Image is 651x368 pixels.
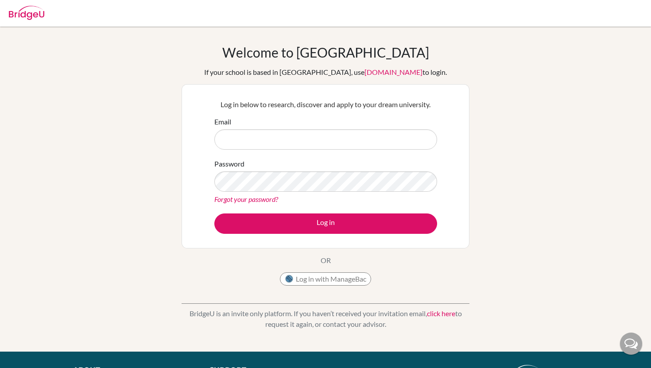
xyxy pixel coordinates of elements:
[9,6,44,20] img: Bridge-U
[214,213,437,234] button: Log in
[427,309,455,318] a: click here
[214,195,278,203] a: Forgot your password?
[182,308,469,329] p: BridgeU is an invite only platform. If you haven’t received your invitation email, to request it ...
[214,159,244,169] label: Password
[222,44,429,60] h1: Welcome to [GEOGRAPHIC_DATA]
[214,99,437,110] p: Log in below to research, discover and apply to your dream university.
[280,272,371,286] button: Log in with ManageBac
[214,116,231,127] label: Email
[321,255,331,266] p: OR
[364,68,422,76] a: [DOMAIN_NAME]
[204,67,447,77] div: If your school is based in [GEOGRAPHIC_DATA], use to login.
